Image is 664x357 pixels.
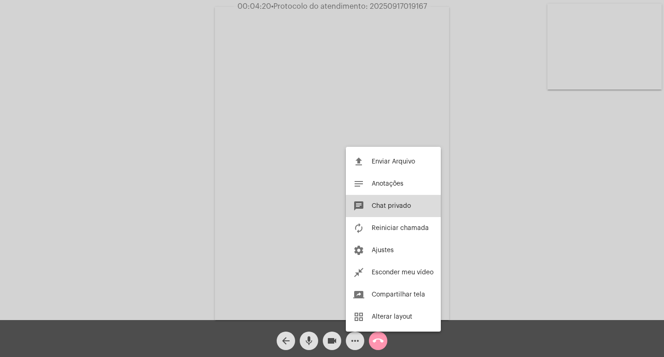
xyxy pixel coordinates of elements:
[353,311,364,322] mat-icon: grid_view
[353,289,364,300] mat-icon: screen_share
[372,225,429,231] span: Reiniciar chamada
[353,156,364,167] mat-icon: file_upload
[372,291,425,298] span: Compartilhar tela
[353,223,364,234] mat-icon: autorenew
[372,247,394,254] span: Ajustes
[372,203,411,209] span: Chat privado
[372,314,412,320] span: Alterar layout
[372,269,433,276] span: Esconder meu vídeo
[353,178,364,189] mat-icon: notes
[372,181,403,187] span: Anotações
[353,267,364,278] mat-icon: close_fullscreen
[353,245,364,256] mat-icon: settings
[353,200,364,212] mat-icon: chat
[372,158,415,165] span: Enviar Arquivo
